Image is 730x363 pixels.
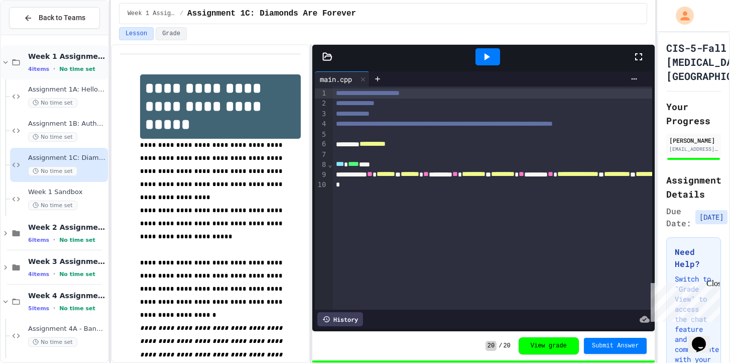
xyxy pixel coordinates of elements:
span: / [499,342,502,350]
span: • [53,65,55,73]
span: No time set [59,305,95,312]
span: 4 items [28,66,49,72]
span: 20 [485,341,497,351]
div: 7 [315,150,327,160]
span: Week 3 Assignments [28,257,106,266]
span: No time set [28,337,77,347]
span: Assignment 4A - Bank Fees [28,325,106,333]
span: Submit Answer [592,342,639,350]
span: • [53,236,55,244]
span: 6 items [28,237,49,243]
div: 3 [315,109,327,119]
span: Back to Teams [39,13,85,23]
div: 2 [315,99,327,109]
span: Week 1 Assignments [28,52,106,61]
button: Lesson [119,27,154,40]
span: 5 items [28,305,49,312]
button: Back to Teams [9,7,100,29]
div: main.cpp [315,74,357,84]
span: / [180,10,183,18]
span: 4 items [28,271,49,278]
h3: Need Help? [675,246,712,270]
div: 6 [315,139,327,149]
span: 20 [503,342,510,350]
button: Submit Answer [584,338,647,354]
div: 1 [315,88,327,99]
span: Due Date: [666,205,691,229]
span: Week 1 Assignments [128,10,176,18]
span: No time set [28,201,77,210]
span: No time set [28,166,77,176]
span: Assignment 1C: Diamonds Are Forever [187,8,356,20]
div: 9 [315,170,327,180]
button: Grade [156,27,187,40]
div: [PERSON_NAME] [669,136,718,145]
span: No time set [59,271,95,278]
span: Week 2 Assignments [28,223,106,232]
div: main.cpp [315,71,370,86]
div: 5 [315,130,327,140]
span: Assignment 1C: Diamonds Are Forever [28,154,106,162]
iframe: chat widget [688,323,720,353]
span: • [53,304,55,312]
button: View grade [519,337,579,354]
div: Chat with us now!Close [4,4,69,64]
h2: Your Progress [666,100,721,128]
iframe: chat widget [647,279,720,322]
span: Week 4 Assignments [28,291,106,300]
div: 10 [315,180,327,190]
span: Week 1 Sandbox [28,188,106,197]
div: 8 [315,160,327,170]
h2: Assignment Details [666,173,721,201]
span: Assignment 1A: Hello World [28,85,106,94]
span: No time set [59,66,95,72]
span: No time set [28,132,77,142]
span: Assignment 1B: Author Quotes [28,120,106,128]
div: History [317,312,363,326]
span: No time set [59,237,95,243]
span: Fold line [327,160,332,168]
div: [EMAIL_ADDRESS][DOMAIN_NAME] [669,145,718,153]
span: • [53,270,55,278]
span: No time set [28,98,77,108]
div: 4 [315,119,327,129]
span: [DATE] [695,210,727,224]
div: My Account [665,4,696,27]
